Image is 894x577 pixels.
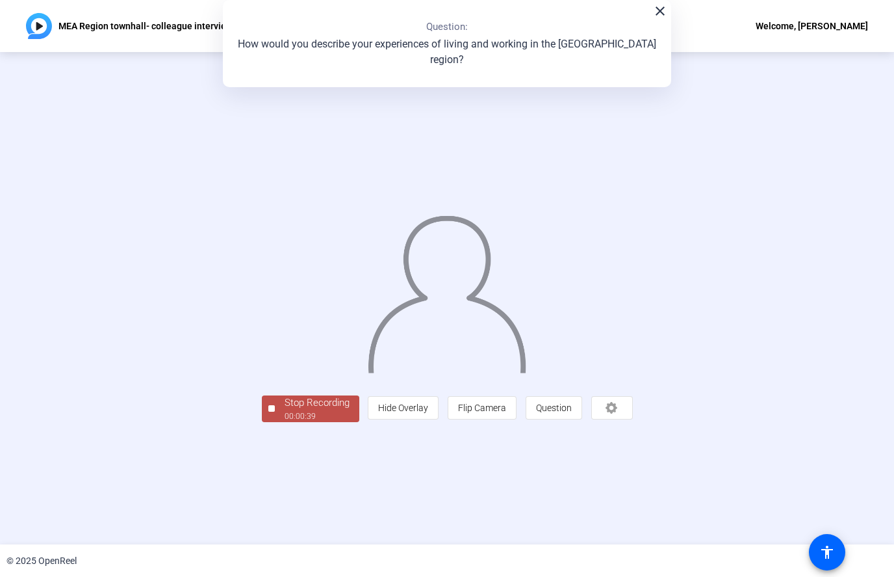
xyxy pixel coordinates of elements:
[368,396,439,420] button: Hide Overlay
[652,3,668,19] mat-icon: close
[367,206,528,373] img: overlay
[6,554,77,568] div: © 2025 OpenReel
[458,403,506,413] span: Flip Camera
[526,396,582,420] button: Question
[378,403,428,413] span: Hide Overlay
[756,18,868,34] div: Welcome, [PERSON_NAME]
[819,544,835,560] mat-icon: accessibility
[426,20,468,34] p: Question:
[285,396,350,410] div: Stop Recording
[58,18,237,34] p: MEA Region townhall- colleague interviews
[536,403,572,413] span: Question
[448,396,517,420] button: Flip Camera
[262,396,359,422] button: Stop Recording00:00:39
[236,36,658,68] p: How would you describe your experiences of living and working in the [GEOGRAPHIC_DATA] region?
[285,410,350,422] div: 00:00:39
[26,13,52,39] img: OpenReel logo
